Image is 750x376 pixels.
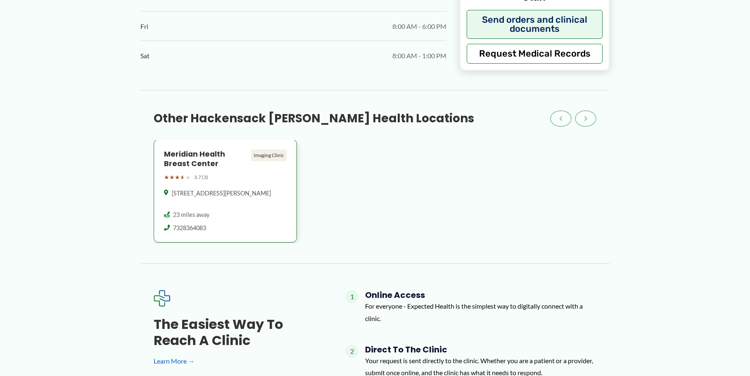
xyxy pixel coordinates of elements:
[559,114,562,124] span: ‹
[173,211,209,219] span: 23 miles away
[154,355,319,367] a: Learn More →
[185,172,191,183] span: ★
[392,50,446,62] span: 8:00 AM - 1:00 PM
[154,140,297,243] a: Meridian Health Breast Center Imaging Clinic ★★★★★ 3.7 (3) [STREET_ADDRESS][PERSON_NAME] 23 miles...
[172,189,271,198] span: [STREET_ADDRESS][PERSON_NAME]
[175,172,180,183] span: ★
[365,345,596,355] h4: Direct to the Clinic
[345,290,358,303] span: 1
[164,172,169,183] span: ★
[365,290,596,300] h4: Online Access
[154,111,474,126] h3: Other Hackensack [PERSON_NAME] Health Locations
[164,150,248,169] h4: Meridian Health Breast Center
[154,290,170,307] img: Expected Healthcare Logo
[584,114,587,124] span: ›
[173,224,206,232] span: 7328364083
[140,50,150,62] span: Sat
[194,173,208,182] span: 3.7 (3)
[180,172,185,183] span: ★
[251,150,287,161] div: Imaging Clinic
[169,172,175,183] span: ★
[392,20,446,33] span: 8:00 AM - 6:00 PM
[345,345,358,358] span: 2
[467,10,603,38] button: Send orders and clinical documents
[154,317,319,348] h3: The Easiest Way to Reach a Clinic
[575,110,596,127] button: ›
[550,110,572,127] button: ‹
[140,20,148,33] span: Fri
[467,43,603,63] button: Request Medical Records
[365,300,596,324] p: For everyone - Expected Health is the simplest way to digitally connect with a clinic.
